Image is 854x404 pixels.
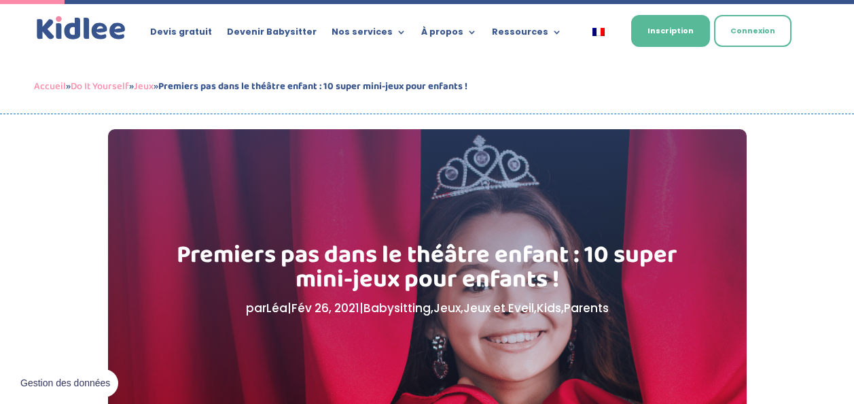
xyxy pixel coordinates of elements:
p: par | | , , , , [176,299,678,318]
a: Parents [564,300,609,316]
a: Léa [266,300,287,316]
span: Fév 26, 2021 [291,300,359,316]
a: Kids [537,300,561,316]
a: Jeux [433,300,461,316]
a: Jeux et Eveil [463,300,534,316]
a: Babysitting [363,300,431,316]
span: Gestion des données [20,377,110,390]
h1: Premiers pas dans le théâtre enfant : 10 super mini-jeux pour enfants ! [176,243,678,299]
button: Gestion des données [12,369,118,398]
